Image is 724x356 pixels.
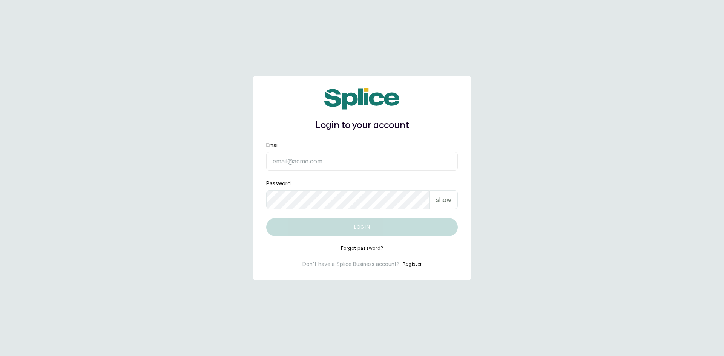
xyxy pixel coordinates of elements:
label: Email [266,141,279,149]
h1: Login to your account [266,119,458,132]
p: Don't have a Splice Business account? [302,260,400,268]
input: email@acme.com [266,152,458,171]
button: Register [403,260,422,268]
button: Forgot password? [341,245,383,251]
button: Log in [266,218,458,236]
label: Password [266,180,291,187]
p: show [436,195,451,204]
